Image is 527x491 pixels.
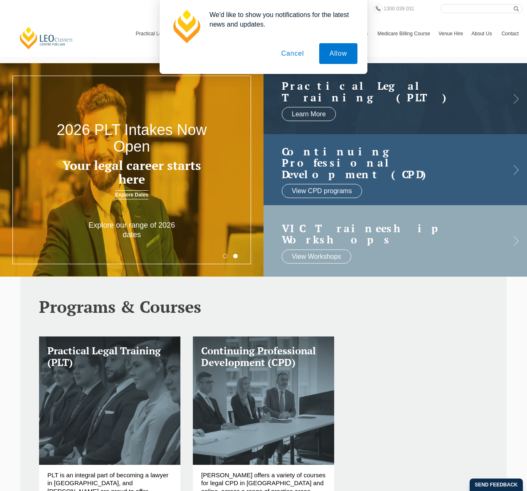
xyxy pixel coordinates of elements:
[170,10,203,43] img: notification icon
[271,43,315,64] button: Cancel
[282,184,362,198] a: View CPD programs
[47,345,172,369] h3: Practical Legal Training (PLT)
[282,80,492,103] h2: Practical Legal Training (PLT)
[282,249,351,263] a: View Workshops
[319,43,357,64] button: Allow
[39,297,488,316] h2: Programs & Courses
[201,345,326,369] h3: Continuing Professional Development (CPD)
[282,80,492,103] a: Practical LegalTraining (PLT)
[282,145,492,180] h2: Continuing Professional Development (CPD)
[282,145,492,180] a: Continuing ProfessionalDevelopment (CPD)
[193,336,334,465] a: Continuing Professional Development (CPD)
[203,10,357,29] div: We'd like to show you notifications for the latest news and updates.
[79,221,185,240] p: Explore our range of 2026 dates
[53,122,211,155] h2: 2026 PLT Intakes Now Open
[115,190,148,199] a: Explore Dates
[282,107,336,121] a: Learn More
[233,254,238,258] button: 2
[39,336,180,465] a: Practical Legal Training (PLT)
[53,159,211,186] h3: Your legal career starts here
[223,254,227,258] button: 1
[282,222,492,245] a: VIC Traineeship Workshops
